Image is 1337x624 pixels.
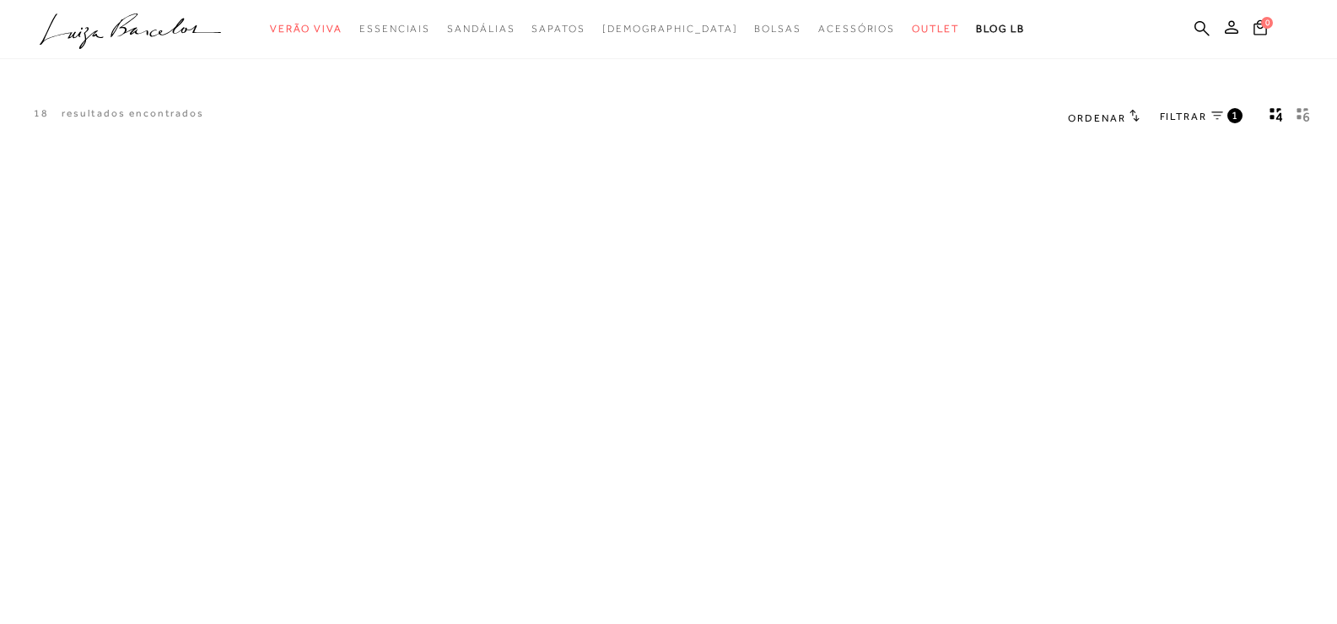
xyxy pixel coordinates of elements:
span: FILTRAR [1160,110,1207,124]
span: Ordenar [1068,112,1125,124]
a: noSubCategoriesText [818,14,895,45]
span: BLOG LB [976,23,1025,35]
p: 18 [34,106,49,121]
a: noSubCategoriesText [270,14,342,45]
span: 0 [1261,17,1273,29]
button: Mostrar 4 produtos por linha [1264,106,1288,128]
span: 1 [1232,108,1239,122]
span: [DEMOGRAPHIC_DATA] [602,23,738,35]
a: noSubCategoriesText [531,14,585,45]
span: Sapatos [531,23,585,35]
a: noSubCategoriesText [447,14,515,45]
span: Essenciais [359,23,430,35]
a: noSubCategoriesText [359,14,430,45]
span: Sandálias [447,23,515,35]
span: Verão Viva [270,23,342,35]
span: Bolsas [754,23,801,35]
p: resultados encontrados [62,106,204,121]
span: Acessórios [818,23,895,35]
span: Outlet [912,23,959,35]
button: gridText6Desc [1291,106,1315,128]
a: noSubCategoriesText [754,14,801,45]
a: noSubCategoriesText [912,14,959,45]
button: 0 [1248,19,1272,41]
a: noSubCategoriesText [602,14,738,45]
a: BLOG LB [976,14,1025,45]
